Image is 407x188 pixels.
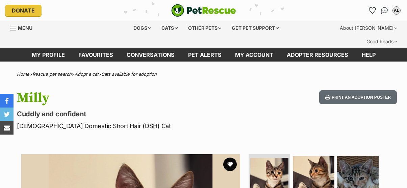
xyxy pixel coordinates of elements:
a: Conversations [379,5,390,16]
h1: Milly [17,90,249,106]
p: [DEMOGRAPHIC_DATA] Domestic Short Hair (DSH) Cat [17,121,249,131]
a: Adopt a cat [75,71,98,77]
button: Print an adoption poster [319,90,397,104]
a: Menu [10,21,37,33]
a: My account [228,48,280,62]
div: Good Reads [362,35,402,48]
button: My account [391,5,402,16]
div: Dogs [129,21,156,35]
a: Adopter resources [280,48,355,62]
a: Help [355,48,382,62]
a: Cats available for adoption [101,71,157,77]
a: Favourites [367,5,378,16]
div: Get pet support [227,21,283,35]
img: chat-41dd97257d64d25036548639549fe6c8038ab92f7586957e7f3b1b290dea8141.svg [381,7,388,14]
a: conversations [120,48,181,62]
button: favourite [223,158,237,171]
a: PetRescue [171,4,236,17]
ul: Account quick links [367,5,402,16]
img: logo-cat-932fe2b9b8326f06289b0f2fb663e598f794de774fb13d1741a6617ecf9a85b4.svg [171,4,236,17]
div: Other pets [183,21,226,35]
a: Favourites [72,48,120,62]
div: AL [393,7,400,14]
span: Menu [18,25,32,31]
a: Pet alerts [181,48,228,62]
div: Cats [157,21,182,35]
a: Rescue pet search [32,71,72,77]
p: Cuddly and confident [17,109,249,119]
a: Donate [5,5,42,16]
a: My profile [25,48,72,62]
div: About [PERSON_NAME] [335,21,402,35]
a: Home [17,71,29,77]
